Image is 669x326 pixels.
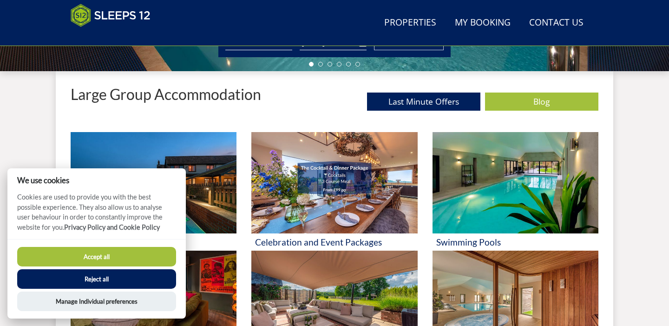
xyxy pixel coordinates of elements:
button: Manage Individual preferences [17,292,176,311]
a: Blog [485,93,598,111]
a: 'Celebration and Event Packages' - Large Group Accommodation Holiday Ideas Celebration and Event ... [251,132,417,251]
h3: Swimming Pools [436,237,595,247]
a: 'Hot Tubs' - Large Group Accommodation Holiday Ideas Hot Tubs [71,132,236,251]
h2: We use cookies [7,176,186,185]
img: Sleeps 12 [71,4,151,27]
h3: Celebration and Event Packages [255,237,413,247]
a: Last Minute Offers [367,93,480,111]
a: Properties [380,13,440,33]
img: 'Hot Tubs' - Large Group Accommodation Holiday Ideas [71,132,236,233]
a: Privacy Policy and Cookie Policy [64,223,160,231]
p: Large Group Accommodation [71,86,261,102]
img: 'Swimming Pools' - Large Group Accommodation Holiday Ideas [433,132,598,233]
button: Accept all [17,247,176,266]
a: 'Swimming Pools' - Large Group Accommodation Holiday Ideas Swimming Pools [433,132,598,251]
iframe: Customer reviews powered by Trustpilot [66,33,164,40]
a: Contact Us [525,13,587,33]
p: Cookies are used to provide you with the best possible experience. They also allow us to analyse ... [7,192,186,239]
img: 'Celebration and Event Packages' - Large Group Accommodation Holiday Ideas [251,132,417,233]
a: My Booking [451,13,514,33]
button: Reject all [17,269,176,289]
